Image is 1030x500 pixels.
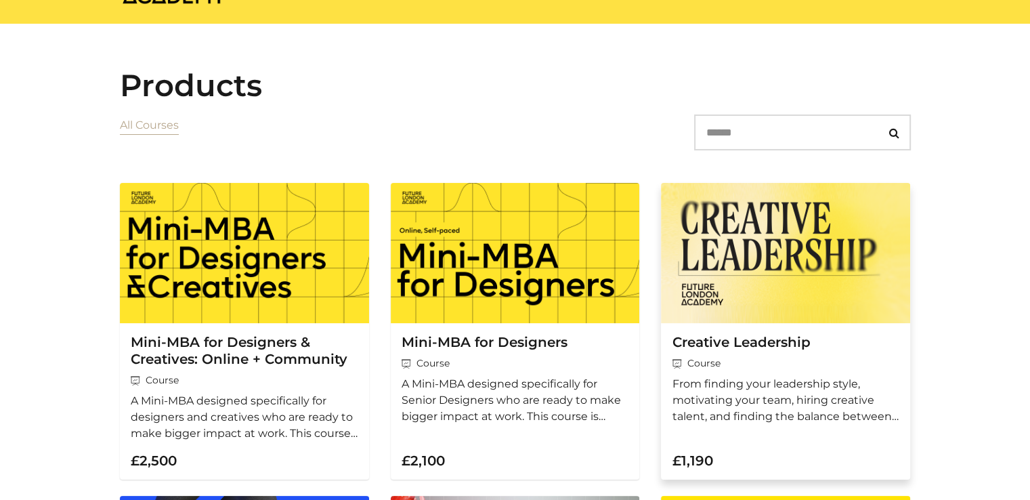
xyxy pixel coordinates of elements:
strong: £1,190 [672,453,712,469]
strong: £2,100 [402,453,445,469]
p: A Mini-MBA designed specifically for designers and creatives who are ready to make bigger impact ... [131,393,358,442]
nav: Categories [120,114,179,161]
h3: Mini-MBA for Designers & Creatives: Online + Community [131,334,358,368]
p: A Mini-MBA designed specifically for Senior Designers who are ready to make bigger impact at work... [402,376,629,425]
a: Creative Leadership Course From finding your leadership style, motivating your team, hiring creat... [661,183,910,480]
span: Course [131,373,358,388]
a: Mini-MBA for Designers & Creatives: Online + Community Course A Mini-MBA designed specifically fo... [120,183,369,480]
span: Course [402,356,629,371]
span: Course [672,356,899,371]
h3: Mini-MBA for Designers [402,334,629,351]
h3: Creative Leadership [672,334,899,351]
p: From finding your leadership style, motivating your team, hiring creative talent, and finding the... [672,376,899,425]
a: Mini-MBA for Designers Course A Mini-MBA designed specifically for Senior Designers who are ready... [391,183,640,480]
h2: Products [120,67,911,104]
strong: £2,500 [131,453,177,469]
a: All Courses [120,119,179,131]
